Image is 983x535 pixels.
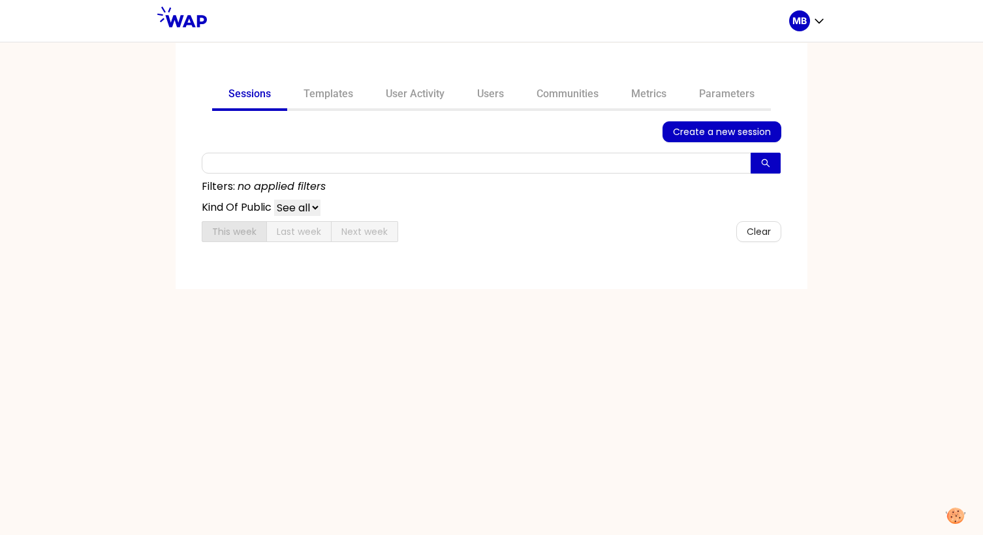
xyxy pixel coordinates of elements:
p: MB [792,14,807,27]
a: Communities [520,80,615,111]
a: Metrics [615,80,683,111]
a: Sessions [212,80,287,111]
span: Create a new session [673,125,771,139]
p: no applied filters [238,179,326,194]
button: Manage your preferences about cookies [938,500,973,532]
a: Users [461,80,520,111]
a: User Activity [369,80,461,111]
button: MB [789,10,826,31]
span: Clear [747,224,771,239]
span: search [761,159,770,169]
span: Last week [277,225,321,238]
p: Filters: [202,179,235,194]
a: Parameters [683,80,771,111]
a: Templates [287,80,369,111]
button: search [751,153,781,174]
button: Clear [736,221,781,242]
span: Next week [341,225,388,238]
button: Create a new session [663,121,781,142]
p: Kind Of Public [202,200,272,216]
span: This week [212,225,257,238]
